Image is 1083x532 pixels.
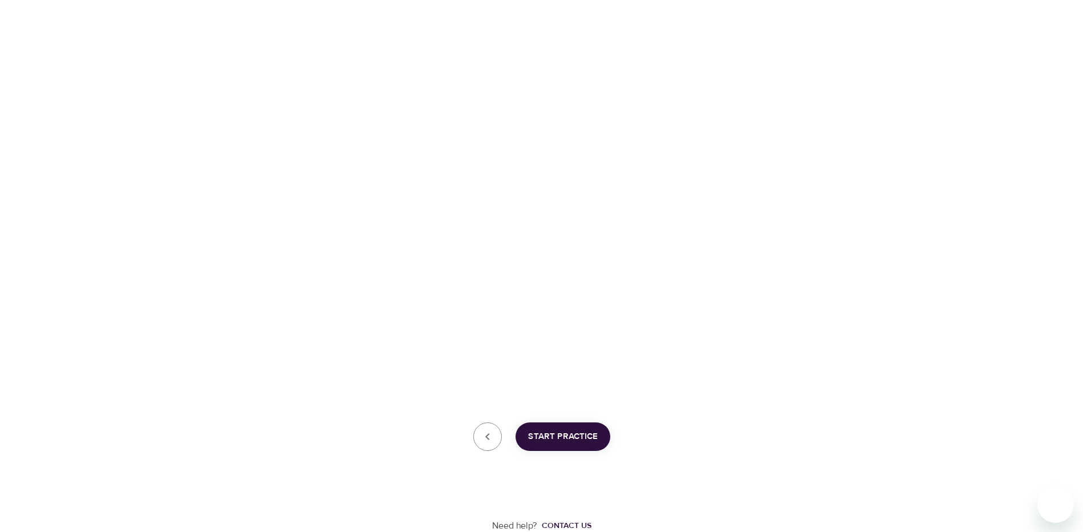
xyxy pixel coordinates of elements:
button: Start Practice [516,422,610,451]
iframe: Button to launch messaging window [1037,486,1074,523]
span: Start Practice [528,429,598,444]
a: Contact us [537,520,591,531]
div: Contact us [542,520,591,531]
